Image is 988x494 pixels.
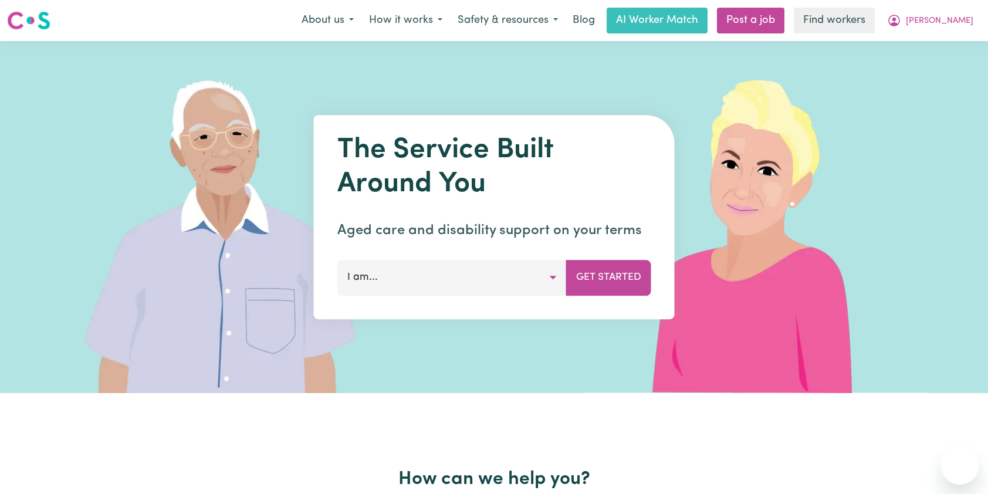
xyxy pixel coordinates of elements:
[879,8,981,33] button: My Account
[294,8,361,33] button: About us
[337,134,651,201] h1: The Service Built Around You
[566,260,651,295] button: Get Started
[7,10,50,31] img: Careseekers logo
[607,8,708,33] a: AI Worker Match
[114,468,874,490] h2: How can we help you?
[361,8,450,33] button: How it works
[337,220,651,241] p: Aged care and disability support on your terms
[7,7,50,34] a: Careseekers logo
[717,8,784,33] a: Post a job
[450,8,566,33] button: Safety & resources
[794,8,875,33] a: Find workers
[337,260,567,295] button: I am...
[941,447,979,485] iframe: Button to launch messaging window
[906,15,973,28] span: [PERSON_NAME]
[566,8,602,33] a: Blog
